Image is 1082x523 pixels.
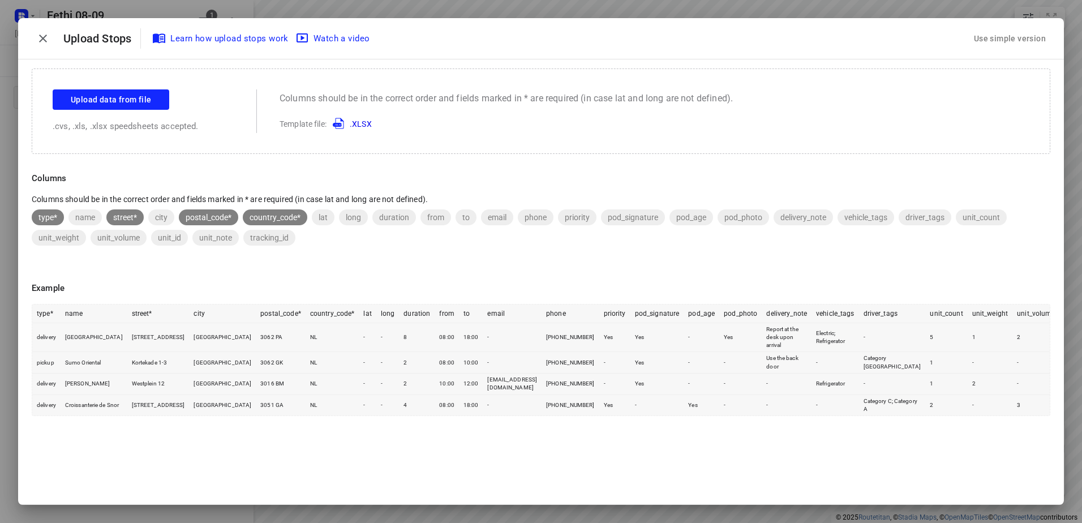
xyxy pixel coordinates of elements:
td: Yes [599,323,630,352]
td: 2 [399,374,435,395]
span: driver_tags [899,213,951,222]
button: Watch a video [293,28,375,49]
span: tracking_id [243,233,295,242]
th: name [61,305,127,323]
th: priority [599,305,630,323]
td: - [483,352,542,374]
td: [EMAIL_ADDRESS][DOMAIN_NAME] [483,374,542,395]
span: lat [312,213,334,222]
div: Use simple version [972,29,1048,48]
p: Upload Stops [63,30,140,47]
th: unit_weight [968,305,1012,323]
td: Kortekade 1-3 [127,352,190,374]
td: Yes [630,374,684,395]
td: - [762,374,811,395]
td: 3 [1012,395,1059,415]
td: Sumo Oriental [61,352,127,374]
td: [GEOGRAPHIC_DATA] [61,323,127,352]
td: - [762,395,811,415]
a: .XLSX [328,119,372,128]
td: 1 [968,323,1012,352]
td: delivery [32,323,61,352]
th: street* [127,305,190,323]
td: Yes [630,323,684,352]
td: - [483,323,542,352]
td: pickup [32,352,61,374]
p: Columns should be in the correct order and fields marked in * are required (in case lat and long ... [32,194,1050,205]
td: delivery [32,374,61,395]
td: 10:00 [459,352,483,374]
td: 08:00 [435,395,459,415]
td: Electric; Refrigerator [811,323,859,352]
th: vehicle_tags [811,305,859,323]
span: unit_id [151,233,188,242]
td: - [359,352,376,374]
td: - [359,374,376,395]
td: [GEOGRAPHIC_DATA] [189,374,256,395]
td: NL [306,323,359,352]
td: - [376,374,400,395]
td: 3062 GK [256,352,306,374]
td: delivery [32,395,61,415]
span: name [68,213,102,222]
td: Use the back door [762,352,811,374]
td: 08:00 [435,323,459,352]
td: - [599,352,630,374]
td: 18:00 [459,395,483,415]
span: Watch a video [298,31,370,46]
td: - [376,395,400,415]
span: Upload data from file [71,93,151,107]
td: 2 [968,374,1012,395]
a: Learn how upload stops work [150,28,293,49]
th: duration [399,305,435,323]
td: - [359,395,376,415]
p: Template file: [280,117,733,130]
td: [PHONE_NUMBER] [542,352,599,374]
td: - [376,352,400,374]
p: .cvs, .xls, .xlsx speedsheets accepted. [53,120,234,133]
th: pod_photo [719,305,762,323]
td: Yes [719,323,762,352]
td: - [719,395,762,415]
td: Yes [630,352,684,374]
td: [GEOGRAPHIC_DATA] [189,352,256,374]
td: 3051 GA [256,395,306,415]
th: pod_signature [630,305,684,323]
td: - [630,395,684,415]
td: Westplein 12 [127,374,190,395]
p: Columns should be in the correct order and fields marked in * are required (in case lat and long ... [280,92,733,105]
span: city [148,213,174,222]
td: 08:00 [435,352,459,374]
td: [PHONE_NUMBER] [542,395,599,415]
th: driver_tags [859,305,926,323]
span: postal_code* [179,213,238,222]
th: lat [359,305,376,323]
span: country_code* [243,213,307,222]
td: - [859,374,926,395]
td: [GEOGRAPHIC_DATA] [189,395,256,415]
td: - [719,352,762,374]
td: 4 [399,395,435,415]
td: 12:00 [459,374,483,395]
span: pod_photo [718,213,769,222]
th: type* [32,305,61,323]
td: [PERSON_NAME] [61,374,127,395]
td: 18:00 [459,323,483,352]
td: - [719,374,762,395]
th: unit_volume [1012,305,1059,323]
span: unit_volume [91,233,147,242]
span: unit_weight [32,233,86,242]
span: street* [106,213,144,222]
span: pod_signature [601,213,665,222]
button: Use simple version [969,28,1050,49]
td: 3062 PA [256,323,306,352]
span: phone [518,213,553,222]
td: 5 [925,323,967,352]
td: - [599,374,630,395]
td: - [684,352,719,374]
img: XLSX [333,117,346,130]
span: priority [558,213,596,222]
th: email [483,305,542,323]
td: Yes [599,395,630,415]
td: 3016 BM [256,374,306,395]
